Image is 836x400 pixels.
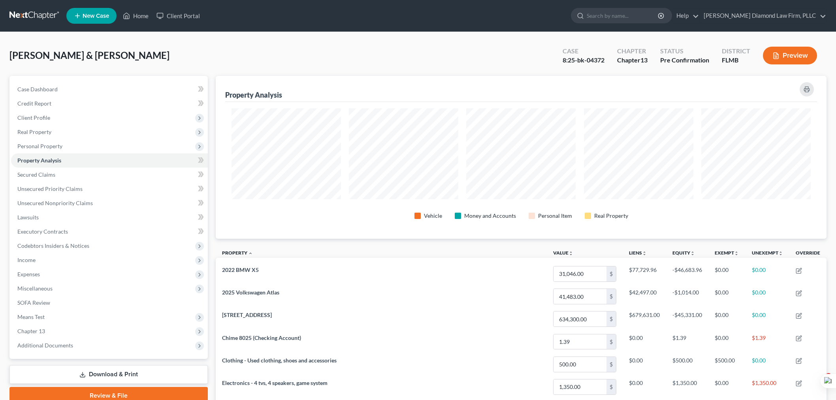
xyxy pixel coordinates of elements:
span: Codebtors Insiders & Notices [17,242,89,249]
i: unfold_more [642,251,647,256]
input: Search by name... [587,8,659,23]
a: Equityunfold_more [672,250,695,256]
span: Miscellaneous [17,285,53,292]
i: expand_less [248,251,253,256]
div: Property Analysis [225,90,282,100]
span: Client Profile [17,114,50,121]
div: Chapter [617,56,648,65]
td: $0.00 [746,262,789,285]
span: [PERSON_NAME] & [PERSON_NAME] [9,49,169,61]
span: Lawsuits [17,214,39,221]
span: Clothing - Used clothing, shoes and accessories [222,357,337,364]
span: Chapter 13 [17,328,45,334]
span: Executory Contracts [17,228,68,235]
span: Chime 8025 (Checking Account) [222,334,301,341]
span: Additional Documents [17,342,73,349]
a: Help [672,9,699,23]
td: $0.00 [708,285,746,308]
i: unfold_more [778,251,783,256]
div: FLMB [722,56,750,65]
input: 0.00 [554,311,606,326]
span: Case Dashboard [17,86,58,92]
span: Credit Report [17,100,51,107]
div: Personal Item [538,212,572,220]
td: $0.00 [708,308,746,330]
span: Property Analysis [17,157,61,164]
div: $ [606,334,616,349]
button: Preview [763,47,817,64]
span: Personal Property [17,143,62,149]
span: 4 [825,373,832,379]
td: $500.00 [708,353,746,375]
td: -$46,683.96 [666,262,708,285]
div: Money and Accounts [464,212,516,220]
span: New Case [83,13,109,19]
td: $500.00 [666,353,708,375]
th: Override [789,245,827,263]
span: Means Test [17,313,45,320]
td: -$1,014.00 [666,285,708,308]
span: [STREET_ADDRESS] [222,311,272,318]
div: District [722,47,750,56]
i: unfold_more [690,251,695,256]
span: 13 [640,56,648,64]
div: Chapter [617,47,648,56]
span: 2025 Volkswagen Atlas [222,289,279,296]
a: Download & Print [9,365,208,384]
td: $0.00 [708,330,746,353]
a: Liensunfold_more [629,250,647,256]
div: $ [606,311,616,326]
td: $0.00 [708,262,746,285]
a: Unsecured Nonpriority Claims [11,196,208,210]
a: SOFA Review [11,296,208,310]
iframe: Intercom live chat [809,373,828,392]
td: $679,631.00 [623,308,666,330]
span: Unsecured Nonpriority Claims [17,200,93,206]
div: $ [606,379,616,394]
span: Income [17,257,36,263]
a: Unsecured Priority Claims [11,182,208,196]
td: $42,497.00 [623,285,666,308]
div: $ [606,289,616,304]
span: 2022 BMW X5 [222,266,259,273]
input: 0.00 [554,266,606,281]
a: Secured Claims [11,168,208,182]
span: Real Property [17,128,51,135]
td: $0.00 [746,353,789,375]
td: $1,350.00 [666,375,708,398]
span: Electronics - 4 tvs, 4 speakers, game system [222,379,328,386]
i: unfold_more [734,251,739,256]
a: Valueunfold_more [553,250,573,256]
td: $1.39 [666,330,708,353]
td: $0.00 [746,285,789,308]
input: 0.00 [554,379,606,394]
span: SOFA Review [17,299,50,306]
td: $1,350.00 [746,375,789,398]
span: Secured Claims [17,171,55,178]
td: $1.39 [746,330,789,353]
input: 0.00 [554,357,606,372]
a: Case Dashboard [11,82,208,96]
span: Unsecured Priority Claims [17,185,83,192]
i: unfold_more [569,251,573,256]
div: $ [606,266,616,281]
td: $0.00 [708,375,746,398]
a: [PERSON_NAME] Diamond Law Firm, PLLC [700,9,826,23]
a: Client Portal [153,9,204,23]
div: Case [563,47,604,56]
div: Pre Confirmation [660,56,709,65]
a: Credit Report [11,96,208,111]
a: Home [119,9,153,23]
a: Property Analysis [11,153,208,168]
input: 0.00 [554,334,606,349]
span: Expenses [17,271,40,277]
div: Real Property [594,212,628,220]
a: Exemptunfold_more [715,250,739,256]
td: $0.00 [746,308,789,330]
td: $77,729.96 [623,262,666,285]
div: 8:25-bk-04372 [563,56,604,65]
td: -$45,331.00 [666,308,708,330]
a: Lawsuits [11,210,208,225]
input: 0.00 [554,289,606,304]
a: Property expand_less [222,250,253,256]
